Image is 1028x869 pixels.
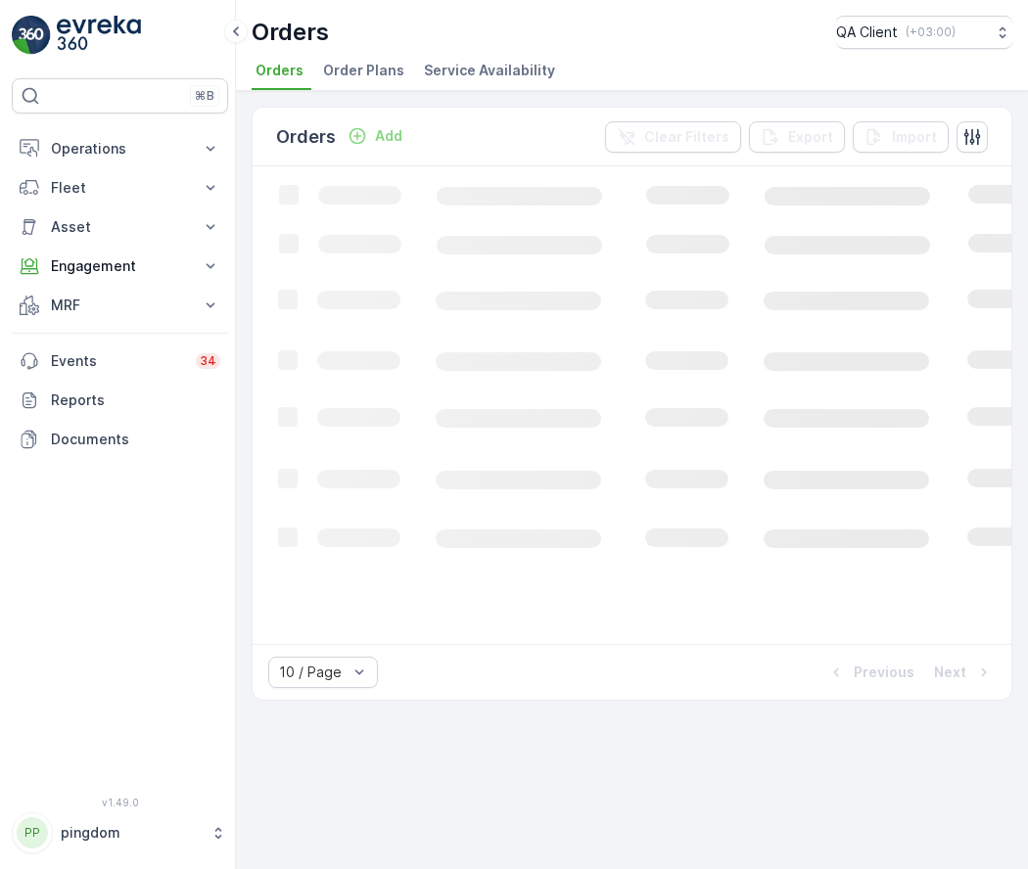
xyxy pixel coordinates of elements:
button: Clear Filters [605,121,741,153]
p: MRF [51,296,189,315]
button: Asset [12,207,228,247]
button: Operations [12,129,228,168]
button: MRF [12,286,228,325]
p: Documents [51,430,220,449]
p: Clear Filters [644,127,729,147]
a: Documents [12,420,228,459]
p: Orders [252,17,329,48]
button: Export [749,121,845,153]
span: Order Plans [323,61,404,80]
span: Orders [256,61,304,80]
p: Add [375,126,402,146]
img: logo_light-DOdMpM7g.png [57,16,141,55]
p: Operations [51,139,189,159]
p: ⌘B [195,88,214,104]
button: Fleet [12,168,228,207]
p: Fleet [51,178,189,198]
p: Previous [854,663,914,682]
p: Next [934,663,966,682]
p: Export [788,127,833,147]
button: Import [853,121,949,153]
a: Events34 [12,342,228,381]
button: Previous [824,661,916,684]
button: Engagement [12,247,228,286]
button: QA Client(+03:00) [836,16,1012,49]
p: Asset [51,217,189,237]
p: pingdom [61,823,201,843]
p: 34 [200,353,216,369]
p: ( +03:00 ) [906,24,956,40]
div: PP [17,817,48,848]
p: Events [51,351,184,371]
p: Orders [276,123,336,151]
p: QA Client [836,23,898,42]
span: v 1.49.0 [12,797,228,808]
span: Service Availability [424,61,555,80]
button: Next [932,661,996,684]
button: PPpingdom [12,812,228,853]
p: Import [892,127,937,147]
a: Reports [12,381,228,420]
p: Reports [51,390,220,410]
img: logo [12,16,51,55]
button: Add [340,124,410,148]
p: Engagement [51,256,189,276]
